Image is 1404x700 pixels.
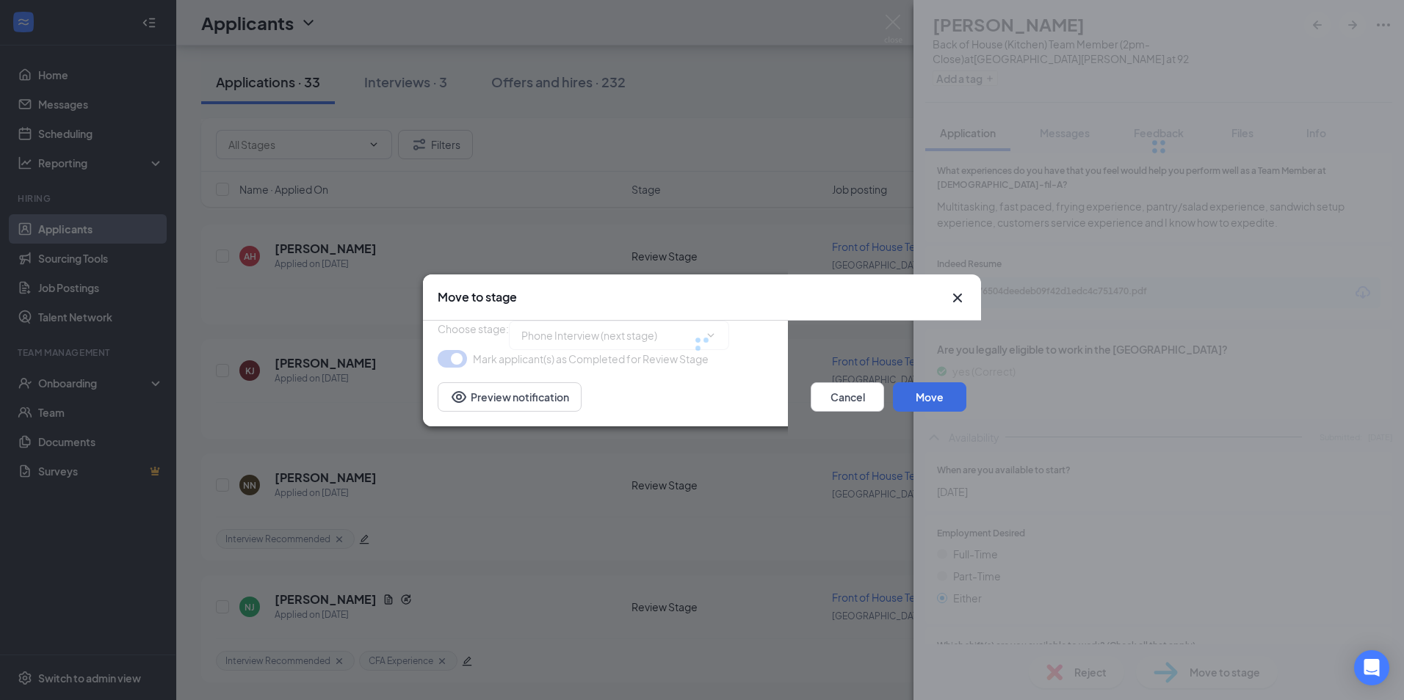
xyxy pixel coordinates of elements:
svg: Eye [450,388,468,406]
button: Move [893,382,966,412]
svg: Cross [949,289,966,307]
h3: Move to stage [438,289,517,305]
div: Open Intercom Messenger [1354,650,1389,685]
button: Close [949,289,966,307]
button: Cancel [811,382,884,412]
button: Preview notificationEye [438,382,582,412]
